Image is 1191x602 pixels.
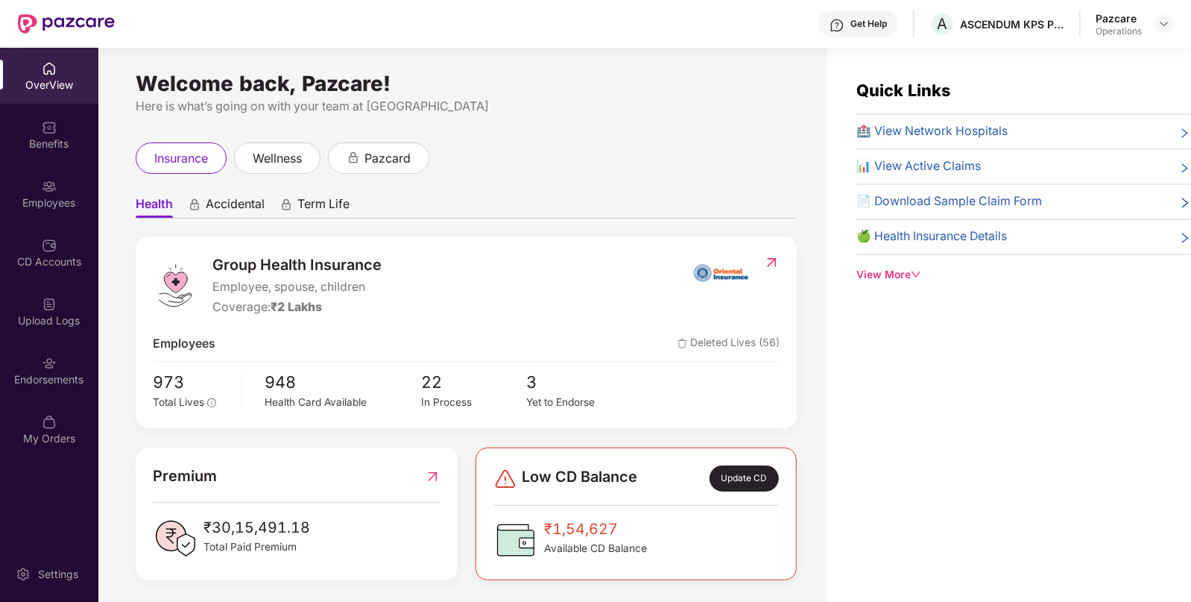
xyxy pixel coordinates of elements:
[212,278,382,297] span: Employee, spouse, children
[203,516,310,539] span: ₹30,15,491.18
[153,516,198,561] img: PaidPremiumIcon
[42,356,57,371] img: svg+xml;base64,PHN2ZyBpZD0iRW5kb3JzZW1lbnRzIiB4bWxucz0iaHR0cDovL3d3dy53My5vcmcvMjAwMC9zdmciIHdpZH...
[153,335,215,354] span: Employees
[42,238,57,253] img: svg+xml;base64,PHN2ZyBpZD0iQ0RfQWNjb3VudHMiIGRhdGEtbmFtZT0iQ0QgQWNjb3VudHMiIHhtbG5zPSJodHRwOi8vd3...
[1096,11,1142,25] div: Pazcare
[911,269,921,280] span: down
[136,196,173,218] span: Health
[1179,125,1191,141] span: right
[42,120,57,135] img: svg+xml;base64,PHN2ZyBpZD0iQmVuZWZpdHMiIHhtbG5zPSJodHRwOi8vd3d3LnczLm9yZy8yMDAwL3N2ZyIgd2lkdGg9Ij...
[830,18,844,33] img: svg+xml;base64,PHN2ZyBpZD0iSGVscC0zMngzMiIgeG1sbnM9Imh0dHA6Ly93d3cudzMub3JnLzIwMDAvc3ZnIiB3aWR0aD...
[856,267,1191,283] div: View More
[1179,195,1191,211] span: right
[34,567,83,582] div: Settings
[153,263,198,308] img: logo
[207,398,216,407] span: info-circle
[425,465,440,488] img: RedirectIcon
[1179,160,1191,176] span: right
[856,228,1007,246] span: 🍏 Health Insurance Details
[136,97,797,116] div: Here is what’s going on with your team at [GEOGRAPHIC_DATA]
[136,78,797,90] div: Welcome back, Pazcare!
[271,300,322,314] span: ₹2 Lakhs
[850,18,887,30] div: Get Help
[693,254,749,291] img: insurerIcon
[544,541,647,557] span: Available CD Balance
[153,369,231,395] span: 973
[153,465,217,488] span: Premium
[364,149,411,168] span: pazcard
[265,369,421,395] span: 948
[422,369,526,395] span: 22
[154,149,208,168] span: insurance
[856,122,1008,141] span: 🏥 View Network Hospitals
[526,395,631,411] div: Yet to Endorse
[42,297,57,312] img: svg+xml;base64,PHN2ZyBpZD0iVXBsb2FkX0xvZ3MiIGRhdGEtbmFtZT0iVXBsb2FkIExvZ3MiIHhtbG5zPSJodHRwOi8vd3...
[960,17,1064,31] div: ASCENDUM KPS PRIVATE LIMITED
[526,369,631,395] span: 3
[153,396,204,408] span: Total Lives
[856,192,1042,211] span: 📄 Download Sample Claim Form
[212,254,382,277] span: Group Health Insurance
[422,395,526,411] div: In Process
[544,518,647,541] span: ₹1,54,627
[856,81,950,100] span: Quick Links
[522,465,637,491] span: Low CD Balance
[203,539,310,556] span: Total Paid Premium
[212,298,382,317] div: Coverage:
[493,518,538,562] img: CDBalanceIcon
[206,196,265,218] span: Accidental
[710,465,779,491] div: Update CD
[42,415,57,430] img: svg+xml;base64,PHN2ZyBpZD0iTXlfT3JkZXJzIiBkYXRhLW5hbWU9Ik15IE9yZGVycyIgeG1sbnM9Imh0dHA6Ly93d3cudz...
[677,339,687,348] img: deleteIcon
[279,198,293,211] div: animation
[938,15,948,33] span: A
[677,335,780,354] span: Deleted Lives (56)
[1096,25,1142,37] div: Operations
[1179,231,1191,246] span: right
[42,179,57,194] img: svg+xml;base64,PHN2ZyBpZD0iRW1wbG95ZWVzIiB4bWxucz0iaHR0cDovL3d3dy53My5vcmcvMjAwMC9zdmciIHdpZHRoPS...
[297,196,350,218] span: Term Life
[253,149,302,168] span: wellness
[18,14,115,34] img: New Pazcare Logo
[347,151,360,164] div: animation
[764,255,780,270] img: RedirectIcon
[42,61,57,76] img: svg+xml;base64,PHN2ZyBpZD0iSG9tZSIgeG1sbnM9Imh0dHA6Ly93d3cudzMub3JnLzIwMDAvc3ZnIiB3aWR0aD0iMjAiIG...
[856,157,981,176] span: 📊 View Active Claims
[16,567,31,582] img: svg+xml;base64,PHN2ZyBpZD0iU2V0dGluZy0yMHgyMCIgeG1sbnM9Imh0dHA6Ly93d3cudzMub3JnLzIwMDAvc3ZnIiB3aW...
[188,198,201,211] div: animation
[1158,18,1170,30] img: svg+xml;base64,PHN2ZyBpZD0iRHJvcGRvd24tMzJ4MzIiIHhtbG5zPSJodHRwOi8vd3d3LnczLm9yZy8yMDAwL3N2ZyIgd2...
[493,467,517,491] img: svg+xml;base64,PHN2ZyBpZD0iRGFuZ2VyLTMyeDMyIiB4bWxucz0iaHR0cDovL3d3dy53My5vcmcvMjAwMC9zdmciIHdpZH...
[265,395,421,411] div: Health Card Available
